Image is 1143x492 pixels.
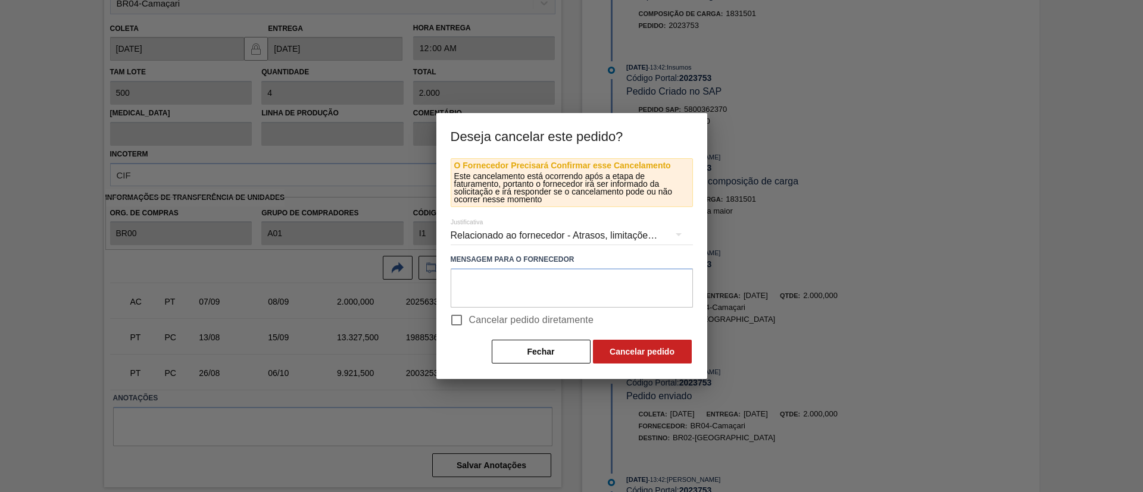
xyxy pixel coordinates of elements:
[451,219,693,252] div: Relacionado ao fornecedor - Atrasos, limitações de capacidade, etc.
[454,162,689,170] p: O Fornecedor Precisará Confirmar esse Cancelamento
[451,251,693,268] label: Mensagem para o Fornecedor
[436,113,707,158] h3: Deseja cancelar este pedido?
[469,313,594,327] span: Cancelar pedido diretamente
[454,173,689,203] p: Este cancelamento está ocorrendo após a etapa de faturamento, portanto o fornecedor irá ser infor...
[492,340,591,363] button: Fechar
[593,340,692,363] button: Cancelar pedido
